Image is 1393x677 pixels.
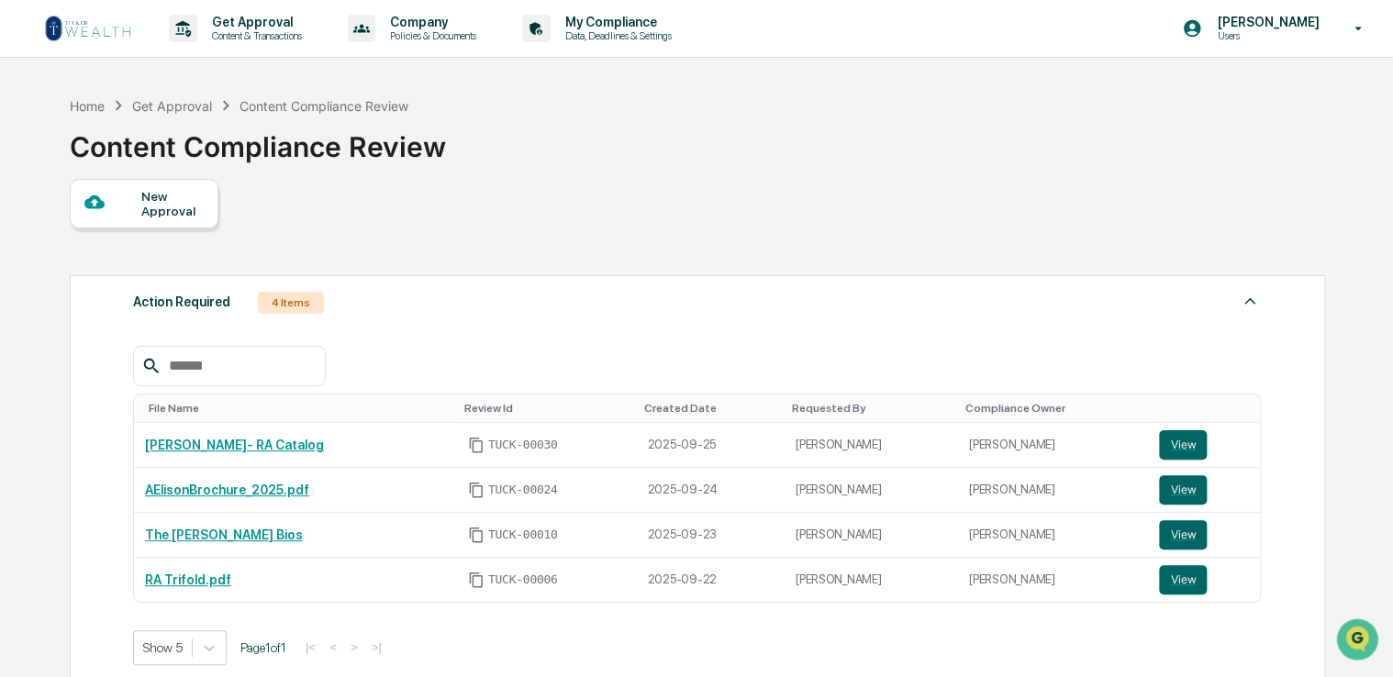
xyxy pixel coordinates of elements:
span: Copy Id [468,572,485,588]
button: Start new chat [312,146,334,168]
div: Toggle SortBy [965,402,1141,415]
a: View [1159,565,1249,594]
td: [PERSON_NAME] [958,423,1148,468]
div: Toggle SortBy [464,402,630,415]
a: View [1159,520,1249,549]
div: Action Required [133,290,230,314]
img: 1746055101610-c473b297-6a78-478c-a979-82029cc54cd1 [18,140,51,173]
p: Policies & Documents [375,29,485,42]
p: Company [375,15,485,29]
div: 🖐️ [18,233,33,248]
div: Content Compliance Review [70,116,446,163]
a: [PERSON_NAME]- RA Catalog [145,438,324,452]
button: < [324,639,342,655]
div: 🗄️ [133,233,148,248]
div: Start new chat [62,140,301,159]
p: My Compliance [551,15,681,29]
a: RA Trifold.pdf [145,572,231,587]
button: View [1159,475,1207,505]
span: TUCK-00030 [488,438,558,452]
div: 4 Items [258,292,324,314]
a: The [PERSON_NAME] Bios [145,527,303,542]
button: View [1159,565,1207,594]
div: Toggle SortBy [643,402,776,415]
span: Copy Id [468,437,485,453]
td: [PERSON_NAME] [958,468,1148,513]
button: View [1159,520,1207,549]
td: 2025-09-23 [636,513,784,558]
span: Page 1 of 1 [240,640,286,655]
td: [PERSON_NAME] [785,513,958,558]
div: Home [70,98,105,114]
a: Powered byPylon [129,310,222,325]
div: Content Compliance Review [240,98,408,114]
span: Pylon [183,311,222,325]
td: 2025-09-24 [636,468,784,513]
div: Toggle SortBy [792,402,951,415]
td: 2025-09-22 [636,558,784,602]
span: TUCK-00024 [488,483,558,497]
td: [PERSON_NAME] [785,558,958,602]
button: View [1159,430,1207,460]
a: 🖐️Preclearance [11,224,126,257]
a: 🗄️Attestations [126,224,235,257]
img: logo [44,14,132,43]
span: TUCK-00010 [488,527,558,542]
span: Copy Id [468,482,485,498]
span: Data Lookup [37,266,116,284]
img: caret [1239,290,1261,312]
a: View [1159,430,1249,460]
div: Toggle SortBy [1163,402,1253,415]
button: > [345,639,363,655]
p: How can we help? [18,39,334,68]
div: 🔎 [18,268,33,283]
a: 🔎Data Lookup [11,259,123,292]
span: TUCK-00006 [488,572,558,587]
p: Data, Deadlines & Settings [551,29,681,42]
a: AElisonBrochure_2025.pdf [145,483,309,497]
iframe: Open customer support [1334,616,1384,666]
span: Copy Id [468,527,485,543]
button: >| [366,639,387,655]
p: [PERSON_NAME] [1202,15,1328,29]
p: Users [1202,29,1328,42]
td: 2025-09-25 [636,423,784,468]
a: View [1159,475,1249,505]
div: Toggle SortBy [149,402,450,415]
span: Preclearance [37,231,118,250]
button: |< [300,639,321,655]
p: Content & Transactions [197,29,311,42]
td: [PERSON_NAME] [958,558,1148,602]
p: Get Approval [197,15,311,29]
div: New Approval [141,189,203,218]
td: [PERSON_NAME] [785,423,958,468]
span: Attestations [151,231,228,250]
div: We're available if you need us! [62,159,232,173]
div: Get Approval [132,98,212,114]
td: [PERSON_NAME] [785,468,958,513]
td: [PERSON_NAME] [958,513,1148,558]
